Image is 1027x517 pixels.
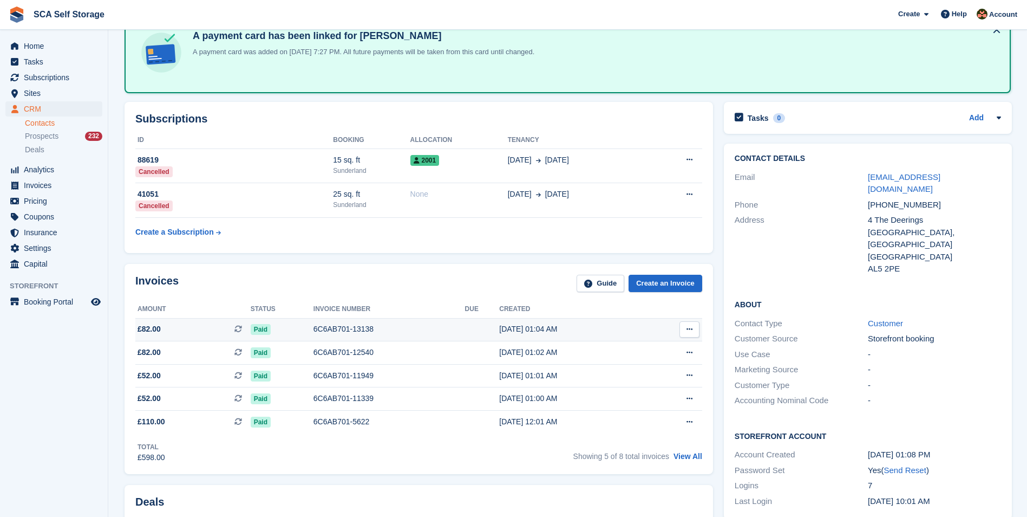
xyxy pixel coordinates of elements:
th: Status [251,301,313,318]
a: SCA Self Storage [29,5,109,23]
div: Last Login [735,495,868,508]
a: menu [5,54,102,69]
div: 6C6AB701-5622 [313,416,465,428]
div: 6C6AB701-13138 [313,324,465,335]
div: Password Set [735,464,868,477]
div: Address [735,214,868,275]
a: menu [5,294,102,309]
span: Paid [251,417,271,428]
div: £598.00 [138,452,165,463]
span: Coupons [24,209,89,224]
div: [GEOGRAPHIC_DATA], [GEOGRAPHIC_DATA] [868,227,1001,251]
h2: Subscriptions [135,113,702,125]
a: menu [5,256,102,272]
a: menu [5,70,102,85]
span: [DATE] [508,154,532,166]
a: Customer [868,319,903,328]
div: [DATE] 01:01 AM [499,370,645,382]
div: None [410,189,508,200]
a: Add [969,112,984,125]
h2: Contact Details [735,154,1001,163]
span: Help [952,9,967,20]
span: Paid [251,347,271,358]
div: Email [735,171,868,196]
div: 41051 [135,189,333,200]
span: Pricing [24,193,89,209]
span: £82.00 [138,347,161,358]
div: - [868,395,1001,407]
div: Storefront booking [868,333,1001,345]
div: - [868,348,1001,361]
div: Yes [868,464,1001,477]
div: Contact Type [735,318,868,330]
div: [DATE] 12:01 AM [499,416,645,428]
th: Booking [333,132,410,149]
span: Paid [251,324,271,335]
a: menu [5,101,102,117]
a: Guide [577,275,624,293]
div: Logins [735,480,868,492]
span: Paid [251,371,271,382]
a: menu [5,209,102,224]
div: 88619 [135,154,333,166]
span: 2001 [410,155,440,166]
div: - [868,379,1001,392]
span: ( ) [881,466,928,475]
h2: Storefront Account [735,430,1001,441]
span: £52.00 [138,370,161,382]
h2: About [735,299,1001,309]
div: Customer Source [735,333,868,345]
a: View All [673,452,702,461]
a: Preview store [89,295,102,308]
a: Create a Subscription [135,222,221,242]
div: Account Created [735,449,868,461]
a: Prospects 232 [25,131,102,142]
span: Tasks [24,54,89,69]
div: Use Case [735,348,868,361]
span: [DATE] [545,154,569,166]
a: menu [5,178,102,193]
span: Prospects [25,131,58,141]
span: Analytics [24,162,89,177]
div: 6C6AB701-12540 [313,347,465,358]
div: Sunderland [333,200,410,210]
a: menu [5,86,102,101]
div: - [868,364,1001,376]
th: Allocation [410,132,508,149]
div: [DATE] 01:00 AM [499,393,645,404]
div: 6C6AB701-11949 [313,370,465,382]
img: stora-icon-8386f47178a22dfd0bd8f6a31ec36ba5ce8667c1dd55bd0f319d3a0aa187defe.svg [9,7,25,23]
a: menu [5,193,102,209]
div: [GEOGRAPHIC_DATA] [868,251,1001,263]
span: Paid [251,393,271,404]
div: 0 [773,113,786,123]
div: Accounting Nominal Code [735,395,868,407]
h2: Deals [135,496,164,508]
span: Subscriptions [24,70,89,85]
span: Capital [24,256,89,272]
span: Settings [24,241,89,256]
a: menu [5,225,102,240]
div: Cancelled [135,201,173,211]
th: Tenancy [508,132,650,149]
div: Marketing Source [735,364,868,376]
div: 15 sq. ft [333,154,410,166]
span: Storefront [10,281,108,292]
div: Cancelled [135,166,173,177]
div: Phone [735,199,868,211]
th: Invoice number [313,301,465,318]
div: Customer Type [735,379,868,392]
div: [DATE] 01:08 PM [868,449,1001,461]
div: Sunderland [333,166,410,176]
p: A payment card was added on [DATE] 7:27 PM. All future payments will be taken from this card unti... [188,47,534,57]
div: 7 [868,480,1001,492]
span: Home [24,38,89,54]
div: Create a Subscription [135,227,214,238]
span: Sites [24,86,89,101]
span: Booking Portal [24,294,89,309]
div: [DATE] 01:02 AM [499,347,645,358]
th: Created [499,301,645,318]
span: Account [989,9,1017,20]
h4: A payment card has been linked for [PERSON_NAME] [188,30,534,42]
div: [DATE] 01:04 AM [499,324,645,335]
